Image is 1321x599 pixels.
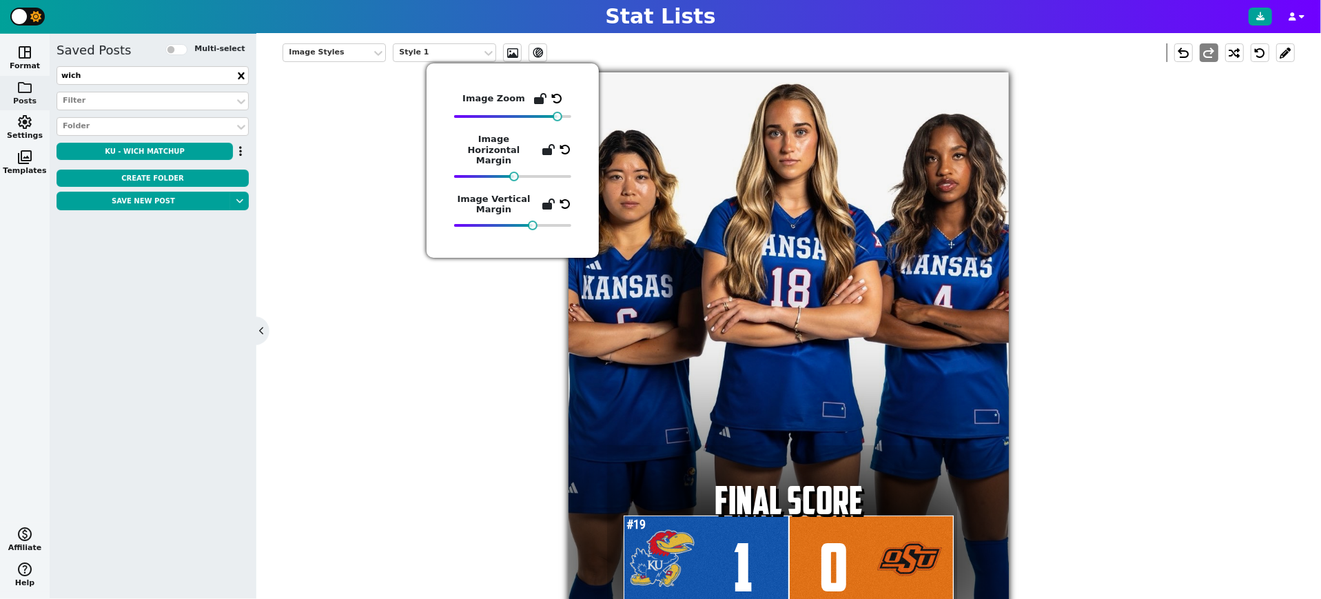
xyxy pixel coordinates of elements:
[289,47,366,59] div: Image Styles
[1175,45,1191,61] span: undo
[17,526,33,542] span: monetization_on
[57,143,233,160] button: KU - WICH Matchup
[1200,43,1218,62] button: redo
[17,44,33,61] span: space_dashboard
[454,134,533,166] h5: Image Horizontal Margin
[17,149,33,165] span: photo_library
[399,47,476,59] div: Style 1
[194,43,245,55] label: Multi-select
[57,192,230,210] button: Save new post
[1174,43,1193,62] button: undo
[17,114,33,130] span: settings
[1200,45,1217,61] span: redo
[454,194,533,215] h5: Image Vertical Margin
[462,93,525,104] h5: Image Zoom
[17,561,33,578] span: help
[57,170,249,187] button: Create Folder
[57,66,249,85] input: Search
[709,476,868,525] span: FINAL SCORE
[624,516,648,534] div: #19
[57,43,131,58] h5: Saved Posts
[605,4,715,29] h1: Stat Lists
[17,79,33,96] span: folder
